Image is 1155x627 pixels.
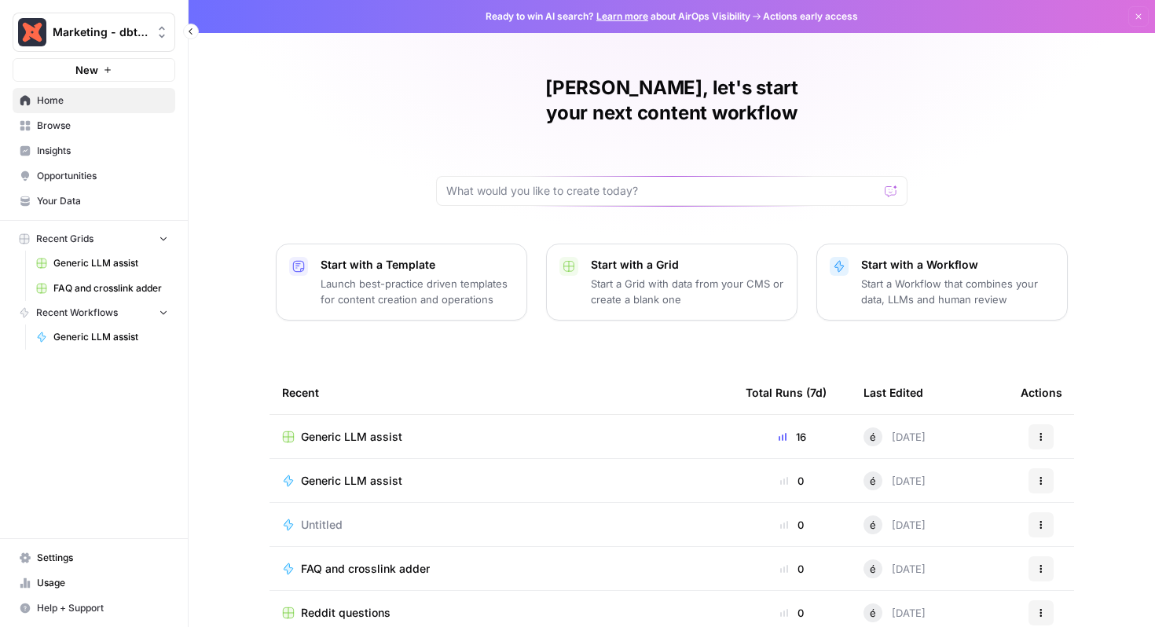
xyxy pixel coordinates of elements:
span: Generic LLM assist [53,330,168,344]
span: FAQ and crosslink adder [53,281,168,295]
div: 0 [746,605,838,621]
span: FAQ and crosslink adder [301,561,430,577]
p: Start with a Workflow [861,257,1054,273]
a: Home [13,88,175,113]
div: Total Runs (7d) [746,371,827,414]
button: Recent Grids [13,227,175,251]
p: Start with a Template [321,257,514,273]
div: 0 [746,517,838,533]
div: 0 [746,561,838,577]
a: Generic LLM assist [29,251,175,276]
h1: [PERSON_NAME], let's start your next content workflow [436,75,907,126]
a: Opportunities [13,163,175,189]
button: New [13,58,175,82]
div: [DATE] [863,515,926,534]
span: é [870,517,876,533]
span: Usage [37,576,168,590]
a: Untitled [282,517,720,533]
a: Generic LLM assist [282,473,720,489]
a: Generic LLM assist [29,324,175,350]
input: What would you like to create today? [446,183,878,199]
span: é [870,473,876,489]
a: Browse [13,113,175,138]
a: FAQ and crosslink adder [282,561,720,577]
span: Generic LLM assist [53,256,168,270]
div: [DATE] [863,471,926,490]
a: Learn more [596,10,648,22]
div: [DATE] [863,427,926,446]
a: Settings [13,545,175,570]
p: Launch best-practice driven templates for content creation and operations [321,276,514,307]
span: Generic LLM assist [301,473,402,489]
a: Insights [13,138,175,163]
span: Recent Grids [36,232,93,246]
span: Browse [37,119,168,133]
div: [DATE] [863,603,926,622]
span: é [870,429,876,445]
button: Start with a GridStart a Grid with data from your CMS or create a blank one [546,244,797,321]
span: é [870,561,876,577]
button: Recent Workflows [13,301,175,324]
div: Recent [282,371,720,414]
span: Help + Support [37,601,168,615]
div: 0 [746,473,838,489]
img: Marketing - dbt Labs Logo [18,18,46,46]
a: FAQ and crosslink adder [29,276,175,301]
div: [DATE] [863,559,926,578]
a: Reddit questions [282,605,720,621]
p: Start a Workflow that combines your data, LLMs and human review [861,276,1054,307]
a: Generic LLM assist [282,429,720,445]
p: Start a Grid with data from your CMS or create a blank one [591,276,784,307]
span: é [870,605,876,621]
div: Actions [1021,371,1062,414]
span: Reddit questions [301,605,390,621]
span: Ready to win AI search? about AirOps Visibility [486,9,750,24]
p: Start with a Grid [591,257,784,273]
span: Settings [37,551,168,565]
div: Last Edited [863,371,923,414]
span: Your Data [37,194,168,208]
button: Start with a TemplateLaunch best-practice driven templates for content creation and operations [276,244,527,321]
button: Start with a WorkflowStart a Workflow that combines your data, LLMs and human review [816,244,1068,321]
div: 16 [746,429,838,445]
button: Workspace: Marketing - dbt Labs [13,13,175,52]
span: Insights [37,144,168,158]
button: Help + Support [13,596,175,621]
span: New [75,62,98,78]
span: Opportunities [37,169,168,183]
span: Recent Workflows [36,306,118,320]
span: Generic LLM assist [301,429,402,445]
span: Home [37,93,168,108]
span: Untitled [301,517,343,533]
span: Actions early access [763,9,858,24]
a: Usage [13,570,175,596]
span: Marketing - dbt Labs [53,24,148,40]
a: Your Data [13,189,175,214]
